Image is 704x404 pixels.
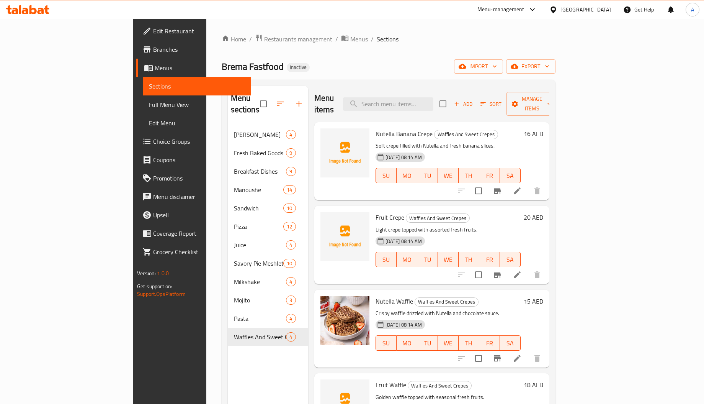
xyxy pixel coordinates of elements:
[482,338,497,349] span: FR
[234,296,286,305] span: Mojito
[524,379,543,390] h6: 18 AED
[137,268,156,278] span: Version:
[234,332,286,342] span: Waffles And Sweet Crepes
[286,148,296,158] div: items
[153,229,245,238] span: Coverage Report
[503,170,518,181] span: SA
[343,97,433,111] input: search
[415,297,479,307] div: Waffles And Sweet Crepes
[153,192,245,201] span: Menu disclaimer
[283,185,296,194] div: items
[528,182,546,200] button: delete
[524,212,543,223] h6: 20 AED
[451,98,475,110] span: Add item
[228,122,308,349] nav: Menu sections
[415,297,478,306] span: Waffles And Sweet Crepes
[143,77,251,95] a: Sections
[234,240,286,250] div: Juice
[459,252,479,267] button: TH
[420,254,435,265] span: TU
[149,118,245,128] span: Edit Menu
[441,170,456,181] span: WE
[482,254,497,265] span: FR
[136,243,251,261] a: Grocery Checklist
[234,314,286,323] span: Pasta
[408,381,472,390] div: Waffles And Sweet Crepes
[488,182,506,200] button: Branch-specific-item
[459,335,479,351] button: TH
[434,130,498,139] div: Waffles And Sweet Crepes
[228,254,308,273] div: Savory Pie Meshletet10
[271,95,290,113] span: Sort sections
[500,168,521,183] button: SA
[228,199,308,217] div: Sandwich10
[234,259,284,268] span: Savory Pie Meshletet
[287,63,310,72] div: Inactive
[136,22,251,40] a: Edit Restaurant
[286,131,295,138] span: 4
[222,34,555,44] nav: breadcrumb
[286,314,296,323] div: items
[314,92,334,115] h2: Menu items
[234,167,286,176] span: Breakfast Dishes
[438,252,459,267] button: WE
[286,241,295,249] span: 4
[153,26,245,36] span: Edit Restaurant
[513,94,552,113] span: Manage items
[376,296,413,307] span: Nutella Waffle
[377,34,399,44] span: Sections
[503,254,518,265] span: SA
[417,335,438,351] button: TU
[228,144,308,162] div: Fresh Baked Goods9
[222,58,284,75] span: Brema Fastfood
[234,277,286,286] span: Milkshake
[417,252,438,267] button: TU
[691,5,694,14] span: A
[286,278,295,286] span: 4
[376,128,433,140] span: Nutella Banana Crepe
[284,186,295,194] span: 14
[479,98,503,110] button: Sort
[479,335,500,351] button: FR
[406,214,469,223] span: Waffles And Sweet Crepes
[417,168,438,183] button: TU
[335,34,338,44] li: /
[376,141,521,151] p: Soft crepe filled with Nutella and fresh banana slices.
[376,168,397,183] button: SU
[482,170,497,181] span: FR
[462,338,476,349] span: TH
[475,98,506,110] span: Sort items
[234,185,284,194] span: Manoushe
[153,247,245,256] span: Grocery Checklist
[136,151,251,169] a: Coupons
[382,238,425,245] span: [DATE] 08:14 AM
[500,252,521,267] button: SA
[234,130,286,139] span: [PERSON_NAME]
[438,335,459,351] button: WE
[400,338,414,349] span: MO
[283,259,296,268] div: items
[286,277,296,286] div: items
[228,291,308,309] div: Mojito3
[228,125,308,144] div: [PERSON_NAME]4
[228,328,308,346] div: Waffles And Sweet Crepes4
[283,204,296,213] div: items
[149,82,245,91] span: Sections
[234,204,284,213] span: Sandwich
[284,260,295,267] span: 10
[479,252,500,267] button: FR
[376,393,521,402] p: Golden waffle topped with seasonal fresh fruits.
[287,64,310,71] span: Inactive
[228,181,308,199] div: Manoushe14
[379,254,394,265] span: SU
[560,5,611,14] div: [GEOGRAPHIC_DATA]
[350,34,368,44] span: Menus
[480,100,501,108] span: Sort
[228,162,308,181] div: Breakfast Dishes9
[513,186,522,195] a: Edit menu item
[462,170,476,181] span: TH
